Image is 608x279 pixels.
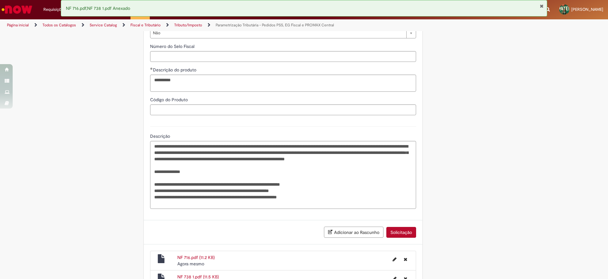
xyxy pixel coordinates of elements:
input: Código do Produto [150,104,416,115]
a: Fiscal e Tributário [130,23,161,28]
ul: Trilhas de página [5,19,401,31]
a: Todos os Catálogos [42,23,76,28]
time: 27/08/2025 17:25:46 [177,261,204,267]
span: Descrição [150,133,171,139]
a: Página inicial [7,23,29,28]
span: Número do Selo Fiscal [150,43,196,49]
span: Agora mesmo [177,261,204,267]
a: Service Catalog [90,23,117,28]
a: Tributo/Imposto [174,23,202,28]
span: Não [153,28,403,38]
a: Parametrização Tributária - Pedidos PSS, EG Fiscal e PROMAX Central [216,23,334,28]
a: NF 716.pdf (11.2 KB) [177,255,215,260]
textarea: Descrição do produto [150,75,416,92]
button: Adicionar ao Rascunho [324,227,383,238]
span: Requisições [43,6,66,13]
span: NF 716.pdf,NF 738 1.pdf Anexado [66,5,130,11]
span: [PERSON_NAME] [571,7,603,12]
span: Descrição do produto [153,67,198,73]
button: Excluir NF 716.pdf [400,254,411,264]
button: Editar nome de arquivo NF 716.pdf [389,254,400,264]
textarea: Descrição [150,141,416,209]
img: ServiceNow [1,3,33,16]
button: Fechar Notificação [540,3,544,9]
button: Solicitação [386,227,416,238]
span: Obrigatório Preenchido [150,67,153,70]
input: Número do Selo Fiscal [150,51,416,62]
span: Código do Produto [150,97,189,103]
